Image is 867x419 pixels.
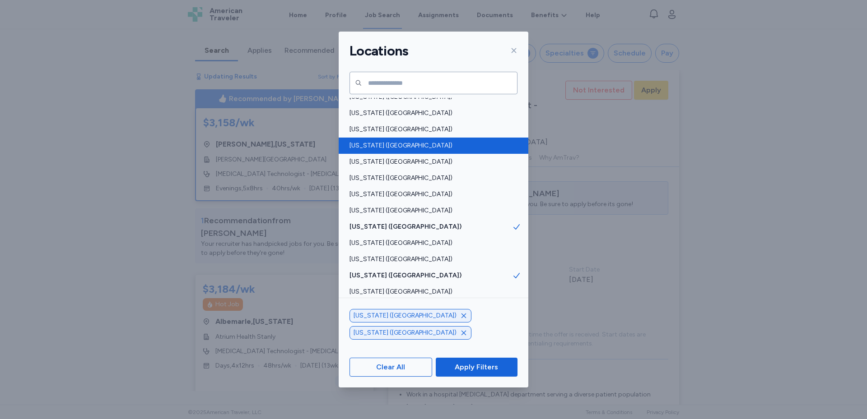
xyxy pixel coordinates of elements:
[455,362,498,373] span: Apply Filters
[350,287,512,296] span: [US_STATE] ([GEOGRAPHIC_DATA])
[350,174,512,183] span: [US_STATE] ([GEOGRAPHIC_DATA])
[376,362,405,373] span: Clear All
[350,42,408,60] h1: Locations
[350,157,512,166] span: [US_STATE] ([GEOGRAPHIC_DATA])
[350,255,512,264] span: [US_STATE] ([GEOGRAPHIC_DATA])
[350,125,512,134] span: [US_STATE] ([GEOGRAPHIC_DATA])
[350,206,512,215] span: [US_STATE] ([GEOGRAPHIC_DATA])
[350,271,512,280] span: [US_STATE] ([GEOGRAPHIC_DATA])
[354,328,457,337] span: [US_STATE] ([GEOGRAPHIC_DATA])
[350,109,512,118] span: [US_STATE] ([GEOGRAPHIC_DATA])
[354,311,457,320] span: [US_STATE] ([GEOGRAPHIC_DATA])
[350,222,512,231] span: [US_STATE] ([GEOGRAPHIC_DATA])
[350,358,432,377] button: Clear All
[436,358,517,377] button: Apply Filters
[350,141,512,150] span: [US_STATE] ([GEOGRAPHIC_DATA])
[350,190,512,199] span: [US_STATE] ([GEOGRAPHIC_DATA])
[350,239,512,248] span: [US_STATE] ([GEOGRAPHIC_DATA])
